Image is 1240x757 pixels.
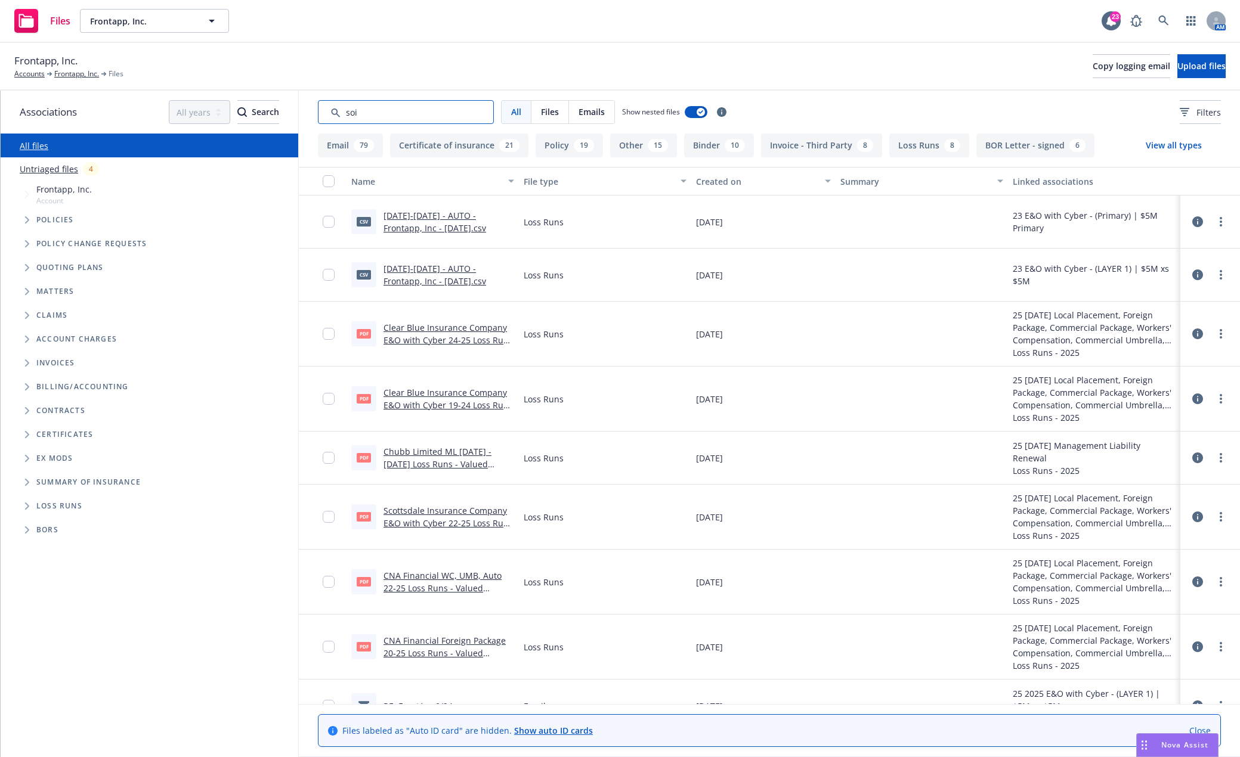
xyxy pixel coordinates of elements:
span: Frontapp, Inc. [36,183,92,196]
div: File type [524,175,673,188]
span: Policy change requests [36,240,147,247]
span: Files [50,16,70,26]
span: Claims [36,312,67,319]
span: BORs [36,526,58,533]
button: Copy logging email [1093,54,1170,78]
div: 10 [725,139,745,152]
span: Files [109,69,123,79]
button: Upload files [1177,54,1226,78]
span: Account [36,196,92,206]
a: more [1214,327,1228,341]
a: [DATE]-[DATE] - AUTO - Frontapp, Inc - [DATE].csv [384,210,486,234]
span: Filters [1196,106,1221,119]
button: SearchSearch [237,100,279,124]
a: more [1214,699,1228,713]
span: [DATE] [696,511,723,523]
span: Loss Runs [524,576,564,588]
div: Linked associations [1013,175,1176,188]
span: Emails [579,106,605,118]
input: Toggle Row Selected [323,700,335,712]
span: Matters [36,288,74,295]
span: Loss Runs [36,502,82,510]
div: Folder Tree Example [1,375,298,542]
input: Toggle Row Selected [323,328,335,340]
input: Search by keyword... [318,100,494,124]
button: Certificate of insurance [390,134,528,157]
span: [DATE] [696,328,723,340]
div: 21 [499,139,519,152]
button: View all types [1127,134,1221,157]
input: Select all [323,175,335,187]
div: Search [237,101,279,123]
div: Name [351,175,501,188]
a: Clear Blue Insurance Company E&O with Cyber 19-24 Loss Runs - Valued [DATE].PDF [384,387,513,423]
span: [DATE] [696,700,723,712]
div: 23 E&O with Cyber - (Primary) | $5M Primary [1013,209,1176,234]
a: Switch app [1179,9,1203,33]
span: Show nested files [622,107,680,117]
span: Account charges [36,336,117,343]
span: Quoting plans [36,264,104,271]
span: All [511,106,521,118]
div: 23 E&O with Cyber - (LAYER 1) | $5M xs $5M [1013,262,1176,287]
div: 25 [DATE] Local Placement, Foreign Package, Commercial Package, Workers' Compensation, Commercial... [1013,374,1176,411]
span: Billing/Accounting [36,383,129,390]
span: Copy logging email [1093,60,1170,72]
button: Binder [684,134,754,157]
a: Search [1152,9,1176,33]
div: Created on [696,175,817,188]
button: File type [519,167,691,196]
span: [DATE] [696,452,723,464]
a: CNA Financial Foreign Package 20-25 Loss Runs - Valued [DATE].pdf [384,635,506,671]
div: 19 [574,139,594,152]
a: Files [10,4,75,38]
a: more [1214,268,1228,282]
div: Loss Runs - 2025 [1013,464,1176,477]
span: Certificates [36,431,93,438]
div: 25 [DATE] Local Placement, Foreign Package, Commercial Package, Workers' Compensation, Commercial... [1013,557,1176,594]
a: Chubb Limited ML [DATE] - [DATE] Loss Runs - Valued [DATE].pdf [384,446,491,482]
div: 6 [1069,139,1086,152]
span: Loss Runs [524,328,564,340]
span: [DATE] [696,641,723,653]
span: pdf [357,453,371,462]
button: Filters [1180,100,1221,124]
input: Toggle Row Selected [323,216,335,228]
span: Invoices [36,359,75,367]
input: Toggle Row Selected [323,641,335,653]
input: Toggle Row Selected [323,269,335,281]
span: [DATE] [696,216,723,228]
button: Name [347,167,519,196]
span: Ex Mods [36,455,73,462]
a: Accounts [14,69,45,79]
a: Clear Blue Insurance Company E&O with Cyber 24-25 Loss Runs - Valued [DATE].PDF [384,322,513,358]
span: Frontapp, Inc. [90,15,193,27]
button: Invoice - Third Party [761,134,882,157]
span: Summary of insurance [36,479,141,486]
div: 23 [1110,11,1121,22]
input: Toggle Row Selected [323,576,335,588]
span: Loss Runs [524,216,564,228]
button: Frontapp, Inc. [80,9,229,33]
span: csv [357,217,371,226]
span: [DATE] [696,393,723,405]
a: Show auto ID cards [514,725,593,736]
div: Loss Runs - 2025 [1013,594,1176,607]
input: Toggle Row Selected [323,511,335,523]
a: Untriaged files [20,163,78,175]
div: 25 [DATE] Local Placement, Foreign Package, Commercial Package, Workers' Compensation, Commercial... [1013,492,1176,529]
span: Associations [20,104,77,120]
button: Created on [691,167,835,196]
a: more [1214,451,1228,465]
span: pdf [357,577,371,586]
span: Filters [1180,106,1221,119]
span: PDF [357,512,371,521]
span: PDF [357,394,371,403]
a: more [1214,575,1228,589]
div: Loss Runs - 2025 [1013,529,1176,542]
div: Loss Runs - 2025 [1013,411,1176,424]
div: 25 [DATE] Local Placement, Foreign Package, Commercial Package, Workers' Compensation, Commercial... [1013,622,1176,659]
div: Loss Runs - 2025 [1013,659,1176,672]
span: Loss Runs [524,511,564,523]
span: Upload files [1177,60,1226,72]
